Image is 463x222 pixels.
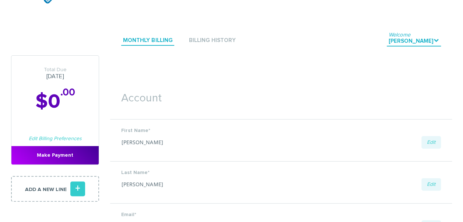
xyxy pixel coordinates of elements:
[421,136,441,149] a: Edit
[60,87,75,98] sup: .00
[11,176,99,202] a: Add a new line+
[121,127,441,134] label: First Name*
[121,211,441,218] label: Email*
[110,81,452,108] h1: Account
[387,37,441,46] a: Welcome[PERSON_NAME].
[29,136,82,141] a: Edit Billing Preferences
[121,169,441,176] label: Last Name*
[434,38,439,43] i: .
[187,36,237,46] a: Billing History
[11,91,99,113] h2: $0
[11,146,99,164] a: Make Payment
[421,178,441,191] a: Edit
[70,181,85,196] i: +
[389,32,410,38] span: Welcome
[11,67,99,80] h3: [DATE]
[121,36,174,46] a: Monthly Billing
[11,67,99,73] span: Total Due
